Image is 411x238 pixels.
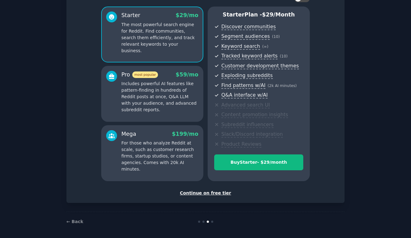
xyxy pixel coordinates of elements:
span: ( 2k AI minutes ) [268,84,297,88]
div: Pro [121,71,158,79]
a: ← Back [66,219,83,224]
div: Mega [121,130,136,138]
span: ( 10 ) [280,54,287,58]
span: Slack/Discord integration [221,131,283,138]
span: Content promotion insights [221,112,288,118]
span: most popular [132,71,158,78]
span: Tracked keyword alerts [221,53,278,59]
span: Customer development themes [221,63,299,69]
p: For those who analyze Reddit at scale, such as customer research firms, startup studios, or conte... [121,140,198,172]
button: BuyStarter- $29/month [214,154,303,170]
span: Advanced search UI [221,102,270,108]
span: Q&A interface w/AI [221,92,268,98]
span: Find patterns w/AI [221,82,265,89]
p: Includes powerful AI features like pattern-finding in hundreds of Reddit posts at once, Q&A LLM w... [121,80,198,113]
span: Subreddit influencers [221,121,273,128]
div: Starter [121,11,140,19]
span: $ 199 /mo [172,131,198,137]
span: Segment audiences [221,33,270,40]
span: ( 10 ) [272,34,280,39]
span: Keyword search [221,43,260,50]
p: Starter Plan - [214,11,303,19]
span: $ 29 /month [262,11,295,18]
div: Buy Starter - $ 29 /month [215,159,303,166]
span: Exploding subreddits [221,72,273,79]
span: $ 29 /mo [176,12,198,18]
p: The most powerful search engine for Reddit. Find communities, search them efficiently, and track ... [121,21,198,54]
div: Continue on free tier [73,190,338,196]
span: ( ∞ ) [262,44,269,49]
span: Product Reviews [221,141,261,148]
span: Discover communities [221,24,276,30]
span: $ 59 /mo [176,71,198,78]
